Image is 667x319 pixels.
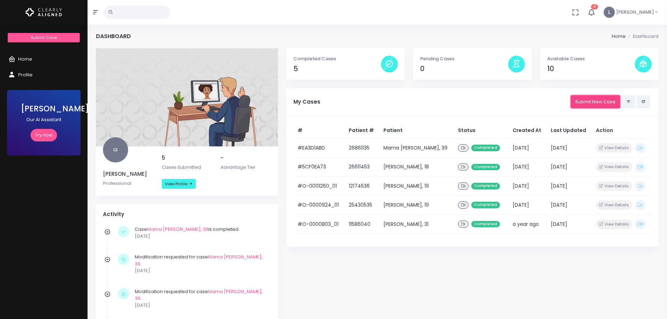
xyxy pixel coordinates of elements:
button: View Details [596,162,632,172]
h5: 5 [162,155,212,161]
td: [DATE] [508,138,547,157]
span: Profile [18,71,33,78]
a: View Profile [162,179,196,189]
h3: [PERSON_NAME] [21,104,67,113]
span: Completed [471,221,500,228]
p: [DATE] [135,302,268,309]
a: Submit New Case [571,95,620,108]
td: [DATE] [508,196,547,215]
p: Cases Submitted [162,164,212,171]
span: 4 [591,4,598,9]
p: Our AI Assistant [21,116,67,123]
a: Submit Case [8,33,79,42]
h5: [PERSON_NAME] [103,171,153,177]
a: Mama [PERSON_NAME], 39 [135,254,263,267]
th: Action [592,123,652,139]
td: Mama [PERSON_NAME], 39 [379,138,454,157]
td: #O-0000803_01 [293,215,345,234]
div: Modification requested for case . [135,254,268,274]
th: Status [454,123,508,139]
td: #EA3D1ABD [293,138,345,157]
span: Home [18,56,32,62]
p: Pending Cases [420,55,508,62]
td: 26611453 [345,158,379,176]
span: Completed [471,202,500,208]
a: Try now [30,129,57,142]
td: [PERSON_NAME], 18 [379,158,454,176]
td: #5CF0EA73 [293,158,345,176]
h4: 0 [420,65,508,73]
td: 11586040 [345,215,379,234]
button: View Details [596,200,632,210]
h4: 10 [547,65,635,73]
td: [DATE] [547,158,592,176]
td: 12174536 [345,176,379,195]
h4: 5 [293,65,381,73]
p: [DATE] [135,233,268,240]
td: [DATE] [547,196,592,215]
td: [PERSON_NAME], 19 [379,196,454,215]
li: Dashboard [626,33,659,40]
span: L [604,7,615,18]
td: a year ago [508,215,547,234]
h5: - [221,155,271,161]
p: Advantage Tier [221,164,271,171]
h5: My Cases [293,99,571,105]
p: [DATE] [135,267,268,274]
td: [DATE] [547,138,592,157]
button: View Details [596,181,632,191]
th: Created At [508,123,547,139]
span: Completed [471,164,500,171]
div: Modification requested for case . [135,288,268,309]
p: Completed Cases [293,55,381,62]
td: [DATE] [547,215,592,234]
img: Logo Horizontal [26,5,62,20]
td: 26861135 [345,138,379,157]
td: [DATE] [508,176,547,195]
div: Case is completed. [135,226,268,240]
p: Available Cases [547,55,635,62]
h4: Dashboard [96,33,131,40]
td: [DATE] [547,176,592,195]
button: View Details [596,220,632,229]
span: Completed [471,145,500,151]
a: Mama [PERSON_NAME], 39 [135,288,263,302]
span: LS [103,137,128,162]
td: #O-0001260_01 [293,176,345,195]
th: Patient # [345,123,379,139]
td: [PERSON_NAME], 31 [379,215,454,234]
th: # [293,123,345,139]
td: #O-0000924_01 [293,196,345,215]
a: Mama [PERSON_NAME], 39 [147,226,208,233]
span: Submit Case [31,35,57,40]
td: [PERSON_NAME], 19 [379,176,454,195]
button: View Details [596,143,632,153]
li: Home [612,33,626,40]
span: [PERSON_NAME] [616,9,654,16]
th: Patient [379,123,454,139]
p: Professional [103,180,153,187]
h4: Activity [103,211,271,217]
td: 25430535 [345,196,379,215]
span: Completed [471,183,500,189]
th: Last Updated [547,123,592,139]
td: [DATE] [508,158,547,176]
